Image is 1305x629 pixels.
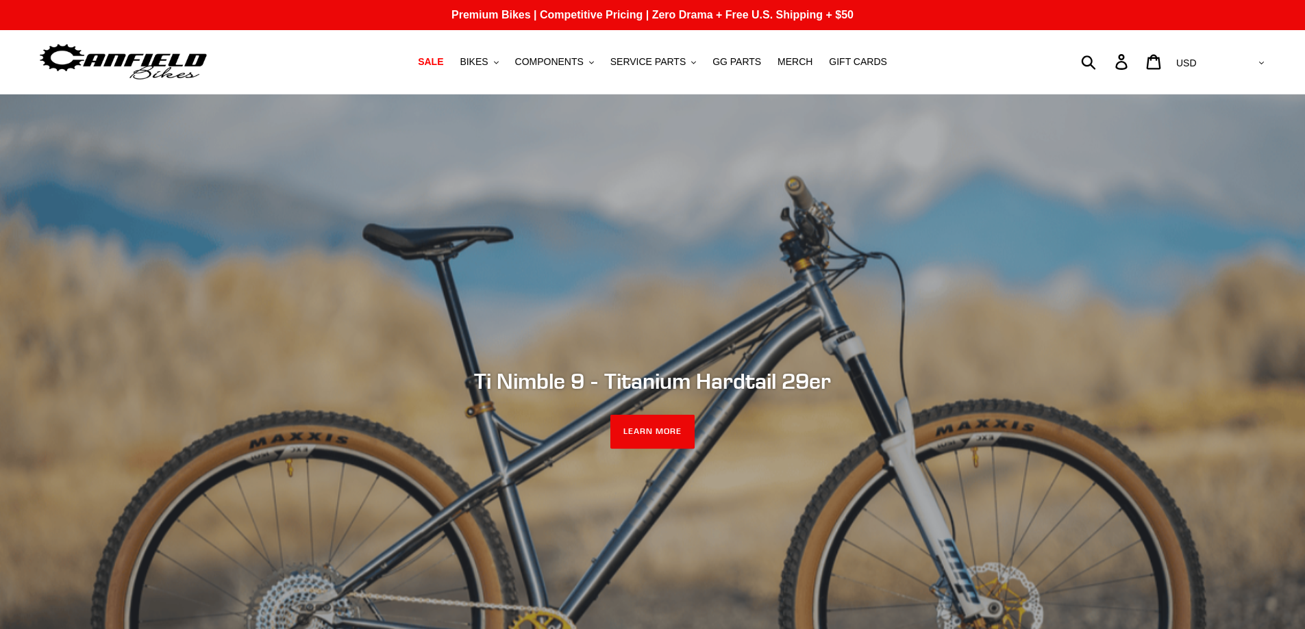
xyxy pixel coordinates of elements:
[829,56,887,68] span: GIFT CARDS
[771,53,819,71] a: MERCH
[279,368,1026,394] h2: Ti Nimble 9 - Titanium Hardtail 29er
[418,56,443,68] span: SALE
[38,40,209,84] img: Canfield Bikes
[706,53,768,71] a: GG PARTS
[411,53,450,71] a: SALE
[508,53,601,71] button: COMPONENTS
[822,53,894,71] a: GIFT CARDS
[604,53,703,71] button: SERVICE PARTS
[778,56,812,68] span: MERCH
[453,53,505,71] button: BIKES
[610,415,695,449] a: LEARN MORE
[712,56,761,68] span: GG PARTS
[515,56,584,68] span: COMPONENTS
[460,56,488,68] span: BIKES
[1089,47,1123,77] input: Search
[610,56,686,68] span: SERVICE PARTS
